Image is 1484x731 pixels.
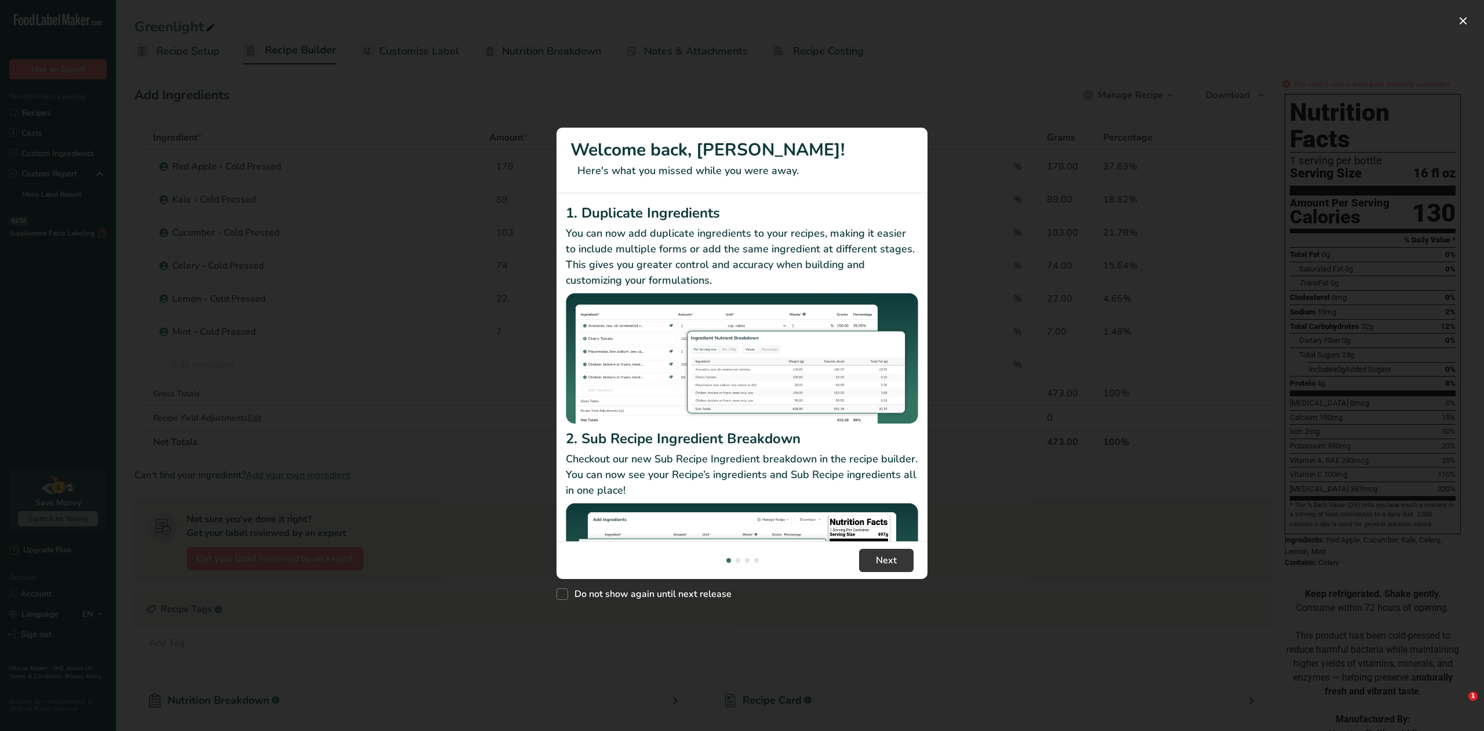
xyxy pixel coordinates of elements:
[566,451,918,498] p: Checkout our new Sub Recipe Ingredient breakdown in the recipe builder. You can now see your Reci...
[566,202,918,223] h2: 1. Duplicate Ingredients
[566,503,918,635] img: Sub Recipe Ingredient Breakdown
[1445,692,1472,719] iframe: Intercom live chat
[859,549,914,572] button: Next
[566,226,918,288] p: You can now add duplicate ingredients to your recipes, making it easier to include multiple forms...
[876,553,897,567] span: Next
[570,163,914,179] p: Here's what you missed while you were away.
[566,428,918,449] h2: 2. Sub Recipe Ingredient Breakdown
[570,137,914,163] h1: Welcome back, [PERSON_NAME]!
[568,588,732,600] span: Do not show again until next release
[1468,692,1478,701] span: 1
[566,293,918,425] img: Duplicate Ingredients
